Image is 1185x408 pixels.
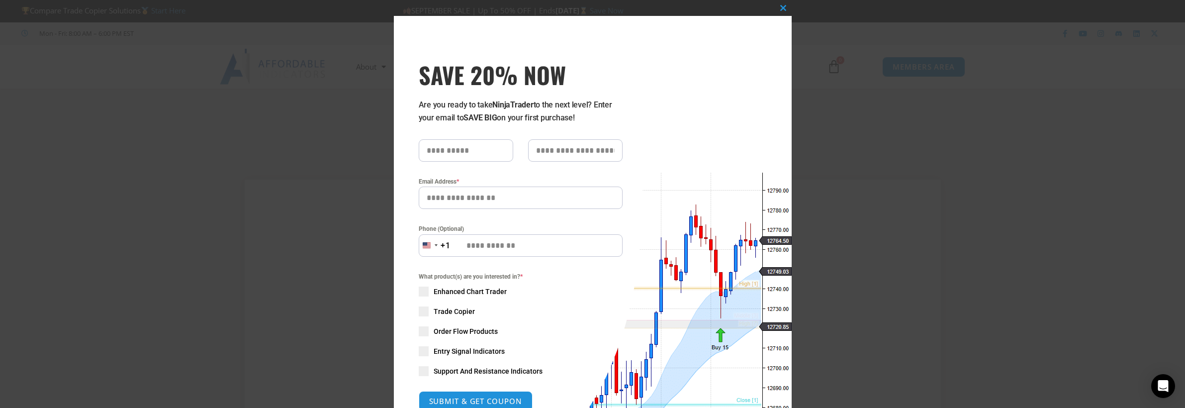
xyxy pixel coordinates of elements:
[419,272,623,282] span: What product(s) are you interested in?
[492,100,533,109] strong: NinjaTrader
[419,61,623,89] h3: SAVE 20% NOW
[419,234,451,257] button: Selected country
[419,99,623,124] p: Are you ready to take to the next level? Enter your email to on your first purchase!
[434,287,507,297] span: Enhanced Chart Trader
[434,366,543,376] span: Support And Resistance Indicators
[441,239,451,252] div: +1
[419,177,623,187] label: Email Address
[463,113,497,122] strong: SAVE BIG
[419,366,623,376] label: Support And Resistance Indicators
[434,306,475,316] span: Trade Copier
[419,346,623,356] label: Entry Signal Indicators
[419,306,623,316] label: Trade Copier
[419,287,623,297] label: Enhanced Chart Trader
[419,326,623,336] label: Order Flow Products
[1151,374,1175,398] div: Open Intercom Messenger
[419,224,623,234] label: Phone (Optional)
[434,326,498,336] span: Order Flow Products
[434,346,505,356] span: Entry Signal Indicators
